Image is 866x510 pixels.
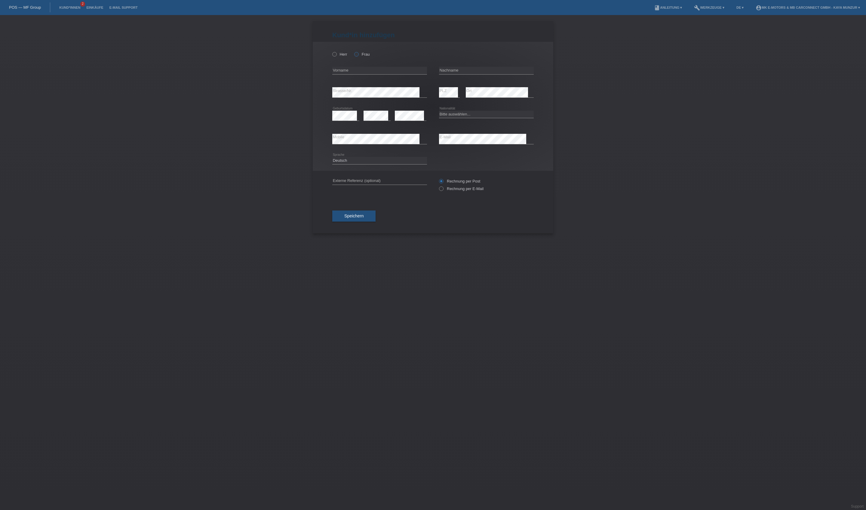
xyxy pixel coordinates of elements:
[344,214,364,218] span: Speichern
[354,52,370,57] label: Frau
[80,2,85,7] span: 2
[56,6,83,9] a: Kund*innen
[9,5,41,10] a: POS — MF Group
[439,179,480,183] label: Rechnung per Post
[694,5,700,11] i: build
[733,6,747,9] a: DE ▾
[332,31,534,39] h1: Kund*in hinzufügen
[651,6,685,9] a: bookAnleitung ▾
[332,52,336,56] input: Herr
[439,186,484,191] label: Rechnung per E-Mail
[439,186,443,194] input: Rechnung per E-Mail
[756,5,762,11] i: account_circle
[654,5,660,11] i: book
[851,504,864,508] a: Support
[439,179,443,186] input: Rechnung per Post
[691,6,727,9] a: buildWerkzeuge ▾
[332,52,347,57] label: Herr
[332,210,376,222] button: Speichern
[83,6,106,9] a: Einkäufe
[106,6,141,9] a: E-Mail Support
[354,52,358,56] input: Frau
[753,6,863,9] a: account_circleMK E-MOTORS & MB CarConnect GmbH - Kaya Munzur ▾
